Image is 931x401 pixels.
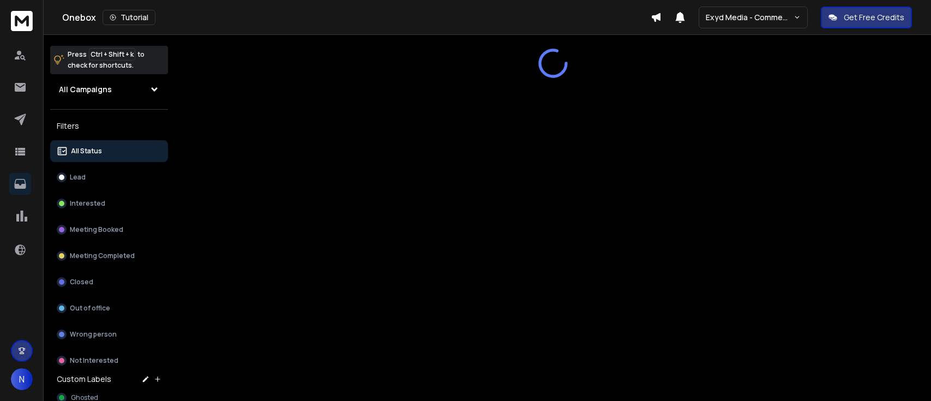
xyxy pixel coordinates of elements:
[50,193,168,214] button: Interested
[50,324,168,345] button: Wrong person
[50,118,168,134] h3: Filters
[89,48,135,61] span: Ctrl + Shift + k
[11,368,33,390] button: N
[70,356,118,365] p: Not Interested
[62,10,651,25] div: Onebox
[50,219,168,241] button: Meeting Booked
[70,278,93,286] p: Closed
[70,199,105,208] p: Interested
[50,79,168,100] button: All Campaigns
[70,225,123,234] p: Meeting Booked
[59,84,112,95] h1: All Campaigns
[70,173,86,182] p: Lead
[103,10,155,25] button: Tutorial
[50,350,168,372] button: Not Interested
[57,374,111,385] h3: Custom Labels
[50,166,168,188] button: Lead
[68,49,145,71] p: Press to check for shortcuts.
[71,147,102,155] p: All Status
[70,330,117,339] p: Wrong person
[50,271,168,293] button: Closed
[706,12,794,23] p: Exyd Media - Commercial Cleaning
[70,304,110,313] p: Out of office
[70,252,135,260] p: Meeting Completed
[50,245,168,267] button: Meeting Completed
[50,140,168,162] button: All Status
[844,12,904,23] p: Get Free Credits
[821,7,912,28] button: Get Free Credits
[50,297,168,319] button: Out of office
